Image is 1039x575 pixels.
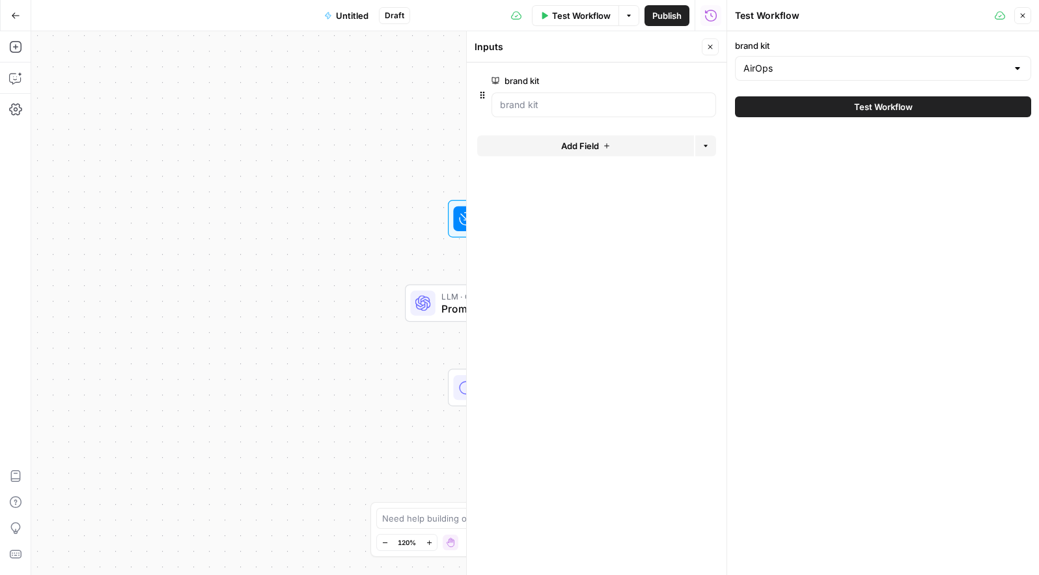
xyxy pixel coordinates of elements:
button: Publish [644,5,689,26]
input: brand kit [500,98,708,111]
span: Untitled [336,9,368,22]
div: Inputs [475,40,698,53]
span: Prompt LLM [441,301,605,316]
span: Test Workflow [552,9,611,22]
span: Test Workflow [854,100,913,113]
button: Test Workflow [532,5,618,26]
div: LLM · GPT-4.1Prompt LLMStep 1 [405,285,647,322]
input: AirOps [743,62,1007,75]
span: Publish [652,9,682,22]
span: 120% [398,537,416,548]
button: Test Workflow [735,96,1031,117]
div: EndOutput [405,369,647,406]
span: LLM · GPT-4.1 [441,290,605,302]
button: Add Field [477,135,694,156]
div: WorkflowSet InputsInputs [405,200,647,238]
label: brand kit [735,39,1031,52]
span: Add Field [561,139,599,152]
label: brand kit [492,74,643,87]
button: Untitled [316,5,376,26]
span: Draft [385,10,404,21]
